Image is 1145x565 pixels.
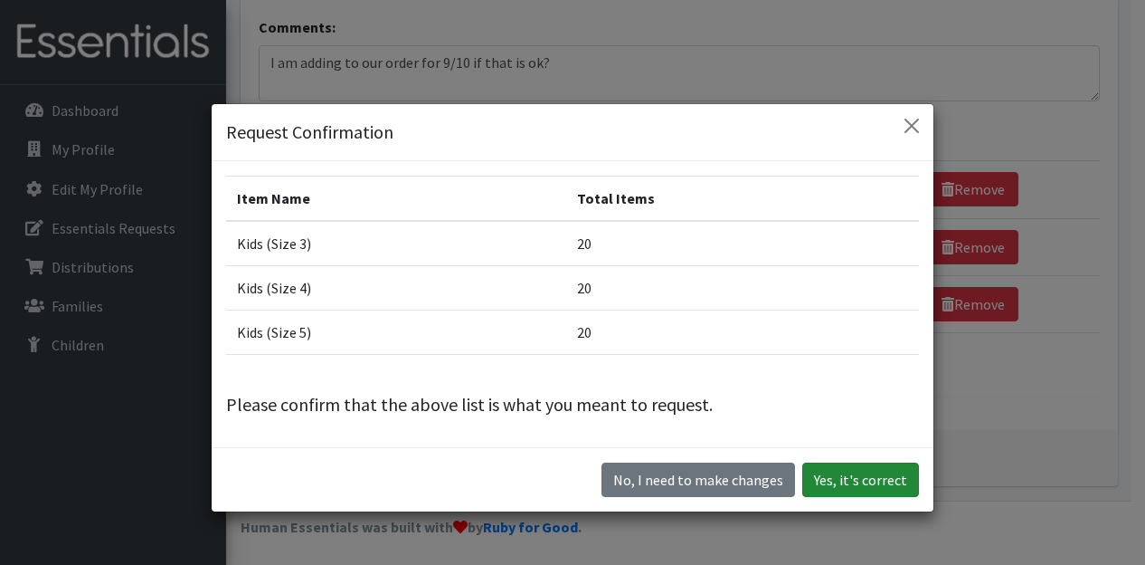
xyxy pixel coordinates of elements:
td: 20 [566,311,919,355]
button: No I need to make changes [601,463,795,497]
h5: Request Confirmation [226,119,393,146]
td: Kids (Size 5) [226,311,566,355]
button: Close [897,111,926,140]
th: Total Items [566,177,919,222]
th: Item Name [226,177,566,222]
td: 20 [566,221,919,266]
p: Please confirm that the above list is what you meant to request. [226,391,919,418]
td: 20 [566,266,919,311]
td: Kids (Size 4) [226,266,566,311]
td: Kids (Size 3) [226,221,566,266]
button: Yes, it's correct [802,463,919,497]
